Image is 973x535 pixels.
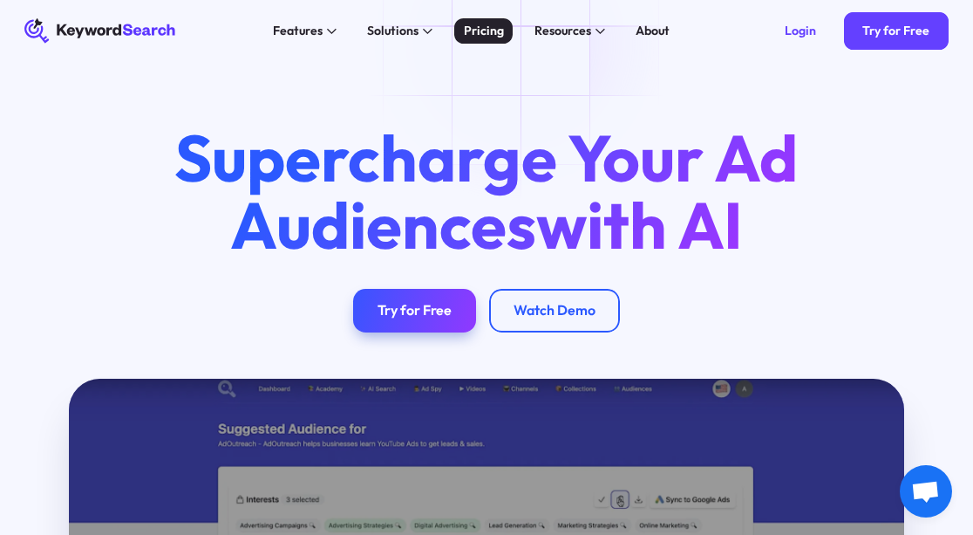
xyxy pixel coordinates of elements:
[766,12,835,50] a: Login
[844,12,949,50] a: Try for Free
[378,302,452,319] div: Try for Free
[534,22,591,40] div: Resources
[514,302,595,319] div: Watch Demo
[146,124,827,258] h1: Supercharge Your Ad Audiences
[862,24,929,39] div: Try for Free
[464,22,504,40] div: Pricing
[627,18,679,43] a: About
[636,22,670,40] div: About
[536,183,743,265] span: with AI
[454,18,513,43] a: Pricing
[367,22,418,40] div: Solutions
[273,22,323,40] div: Features
[900,465,952,518] a: Open chat
[353,289,477,333] a: Try for Free
[785,24,816,39] div: Login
